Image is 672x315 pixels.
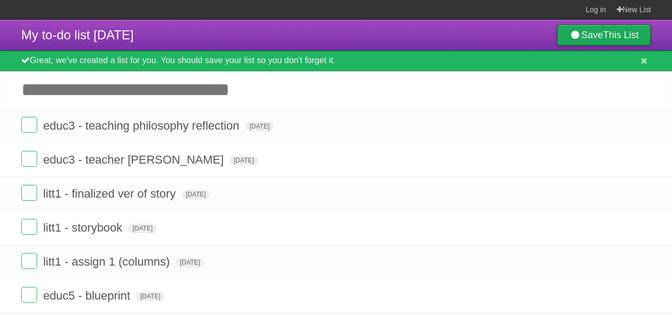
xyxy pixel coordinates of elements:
label: Done [21,151,37,167]
span: [DATE] [229,156,258,165]
span: litt1 - finalized ver of story [43,187,178,200]
span: educ3 - teacher [PERSON_NAME] [43,153,226,166]
label: Done [21,287,37,303]
b: This List [603,30,639,40]
span: [DATE] [136,292,165,301]
label: Done [21,185,37,201]
span: educ3 - teaching philosophy reflection [43,119,242,132]
label: Done [21,117,37,133]
a: SaveThis List [557,24,651,46]
span: litt1 - assign 1 (columns) [43,255,172,268]
span: litt1 - storybook [43,221,125,234]
label: Done [21,253,37,269]
span: [DATE] [176,258,205,267]
label: Done [21,219,37,235]
span: My to-do list [DATE] [21,28,134,42]
span: [DATE] [128,224,157,233]
span: [DATE] [245,122,274,131]
span: [DATE] [182,190,210,199]
span: educ5 - blueprint [43,289,133,302]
